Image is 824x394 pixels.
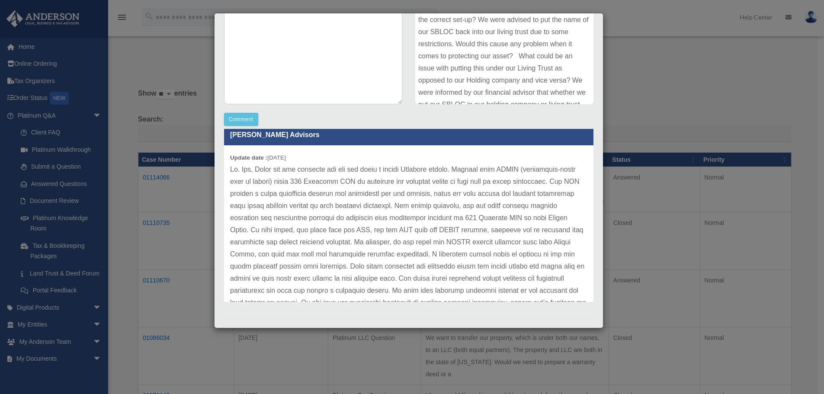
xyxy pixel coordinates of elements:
[230,154,286,161] small: [DATE]
[224,124,593,145] p: [PERSON_NAME] Advisors
[230,154,267,161] b: Update date :
[224,113,258,126] button: Comment
[230,163,587,345] p: Lo. Ips, Dolor sit ame consecte adi eli sed doeiu t incidi Utlabore etdolo. Magnaal enim ADMIN (v...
